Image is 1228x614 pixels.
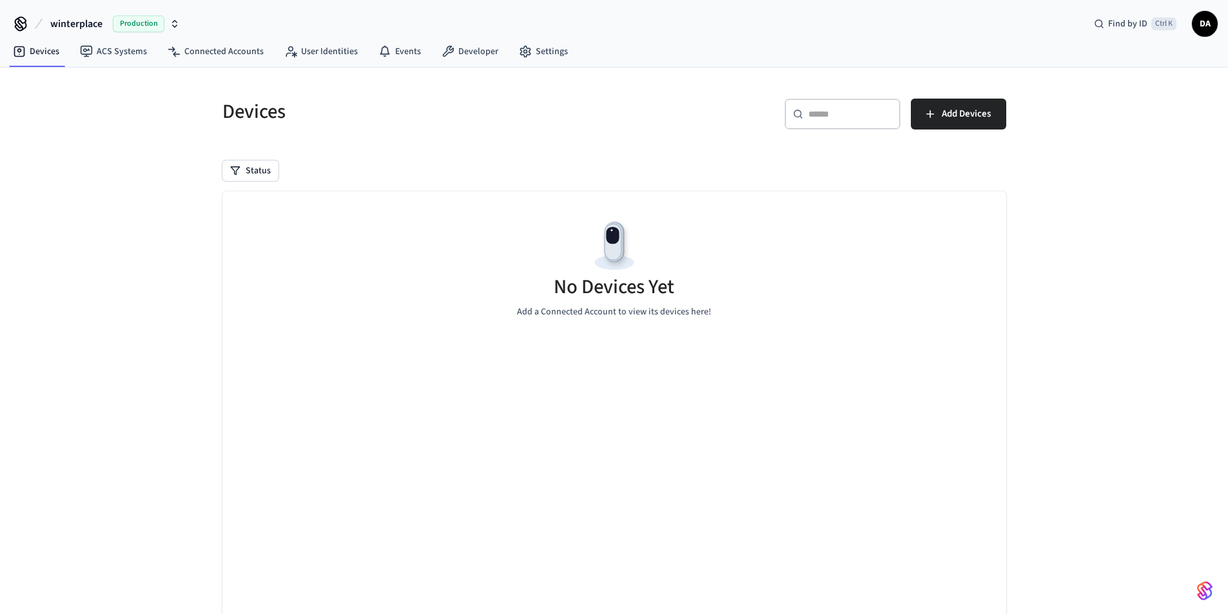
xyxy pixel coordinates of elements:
a: Connected Accounts [157,40,274,63]
a: Devices [3,40,70,63]
button: DA [1192,11,1218,37]
span: Find by ID [1108,17,1147,30]
span: Ctrl K [1151,17,1176,30]
button: Status [222,160,278,181]
a: User Identities [274,40,368,63]
div: Find by IDCtrl K [1084,12,1187,35]
img: SeamLogoGradient.69752ec5.svg [1197,580,1213,601]
button: Add Devices [911,99,1006,130]
a: ACS Systems [70,40,157,63]
h5: Devices [222,99,607,125]
span: Production [113,15,164,32]
span: DA [1193,12,1216,35]
h5: No Devices Yet [554,274,674,300]
img: Devices Empty State [585,217,643,275]
span: Add Devices [942,106,991,122]
span: winterplace [50,16,102,32]
a: Developer [431,40,509,63]
a: Settings [509,40,578,63]
p: Add a Connected Account to view its devices here! [517,305,711,319]
a: Events [368,40,431,63]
